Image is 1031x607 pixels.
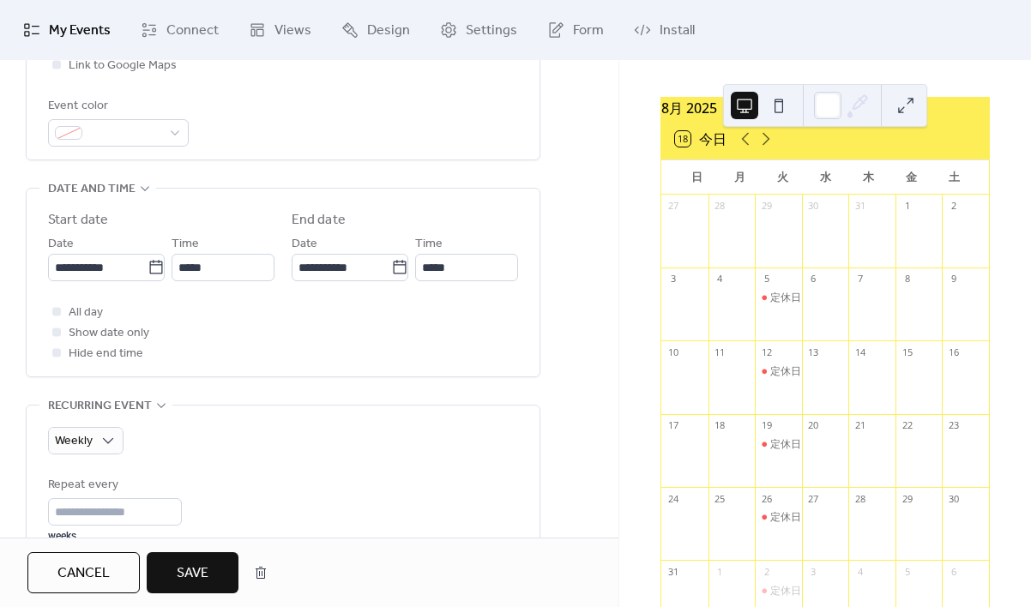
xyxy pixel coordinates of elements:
[770,291,801,305] div: 定休日
[69,323,149,344] span: Show date only
[27,552,140,593] button: Cancel
[621,7,708,53] a: Install
[714,346,727,358] div: 11
[947,200,960,213] div: 2
[714,419,727,432] div: 18
[329,7,423,53] a: Design
[807,565,820,578] div: 3
[901,419,913,432] div: 22
[853,565,866,578] div: 4
[760,419,773,432] div: 19
[947,565,960,578] div: 6
[853,492,866,505] div: 28
[853,273,866,285] div: 7
[807,346,820,358] div: 13
[770,364,801,379] div: 定休日
[292,234,317,255] span: Date
[147,552,238,593] button: Save
[57,563,110,584] span: Cancel
[807,273,820,285] div: 6
[166,21,219,41] span: Connect
[901,492,913,505] div: 29
[666,565,679,578] div: 31
[901,565,913,578] div: 5
[669,127,733,151] button: 18今日
[128,7,232,53] a: Connect
[807,419,820,432] div: 20
[947,492,960,505] div: 30
[889,160,932,195] div: 金
[660,21,695,41] span: Install
[714,273,727,285] div: 4
[718,160,761,195] div: 月
[714,492,727,505] div: 25
[177,563,208,584] span: Save
[48,475,178,496] div: Repeat every
[466,21,517,41] span: Settings
[901,273,913,285] div: 8
[666,200,679,213] div: 27
[853,419,866,432] div: 21
[947,346,960,358] div: 16
[666,273,679,285] div: 3
[760,346,773,358] div: 12
[48,529,182,543] div: weeks
[666,419,679,432] div: 17
[807,200,820,213] div: 30
[48,96,185,117] div: Event color
[853,200,866,213] div: 31
[760,492,773,505] div: 26
[666,346,679,358] div: 10
[48,396,152,417] span: Recurring event
[415,234,443,255] span: Time
[807,492,820,505] div: 27
[853,346,866,358] div: 14
[847,160,889,195] div: 木
[55,430,93,453] span: Weekly
[755,584,802,598] div: 定休日
[274,21,311,41] span: Views
[755,437,802,452] div: 定休日
[69,56,177,76] span: Link to Google Maps
[755,291,802,305] div: 定休日
[755,364,802,379] div: 定休日
[901,346,913,358] div: 15
[661,98,989,118] div: 8月 2025
[427,7,530,53] a: Settings
[714,565,727,578] div: 1
[10,7,124,53] a: My Events
[573,21,604,41] span: Form
[172,234,199,255] span: Time
[69,344,143,364] span: Hide end time
[49,21,111,41] span: My Events
[760,273,773,285] div: 5
[292,210,346,231] div: End date
[48,234,74,255] span: Date
[69,303,103,323] span: All day
[932,160,975,195] div: 土
[714,200,727,213] div: 28
[760,200,773,213] div: 29
[761,160,804,195] div: 火
[760,565,773,578] div: 2
[48,179,136,200] span: Date and time
[804,160,847,195] div: 水
[534,7,617,53] a: Form
[770,437,801,452] div: 定休日
[666,492,679,505] div: 24
[770,584,801,598] div: 定休日
[947,273,960,285] div: 9
[947,419,960,432] div: 23
[770,510,801,525] div: 定休日
[755,510,802,525] div: 定休日
[675,160,718,195] div: 日
[48,210,108,231] div: Start date
[236,7,324,53] a: Views
[367,21,410,41] span: Design
[901,200,913,213] div: 1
